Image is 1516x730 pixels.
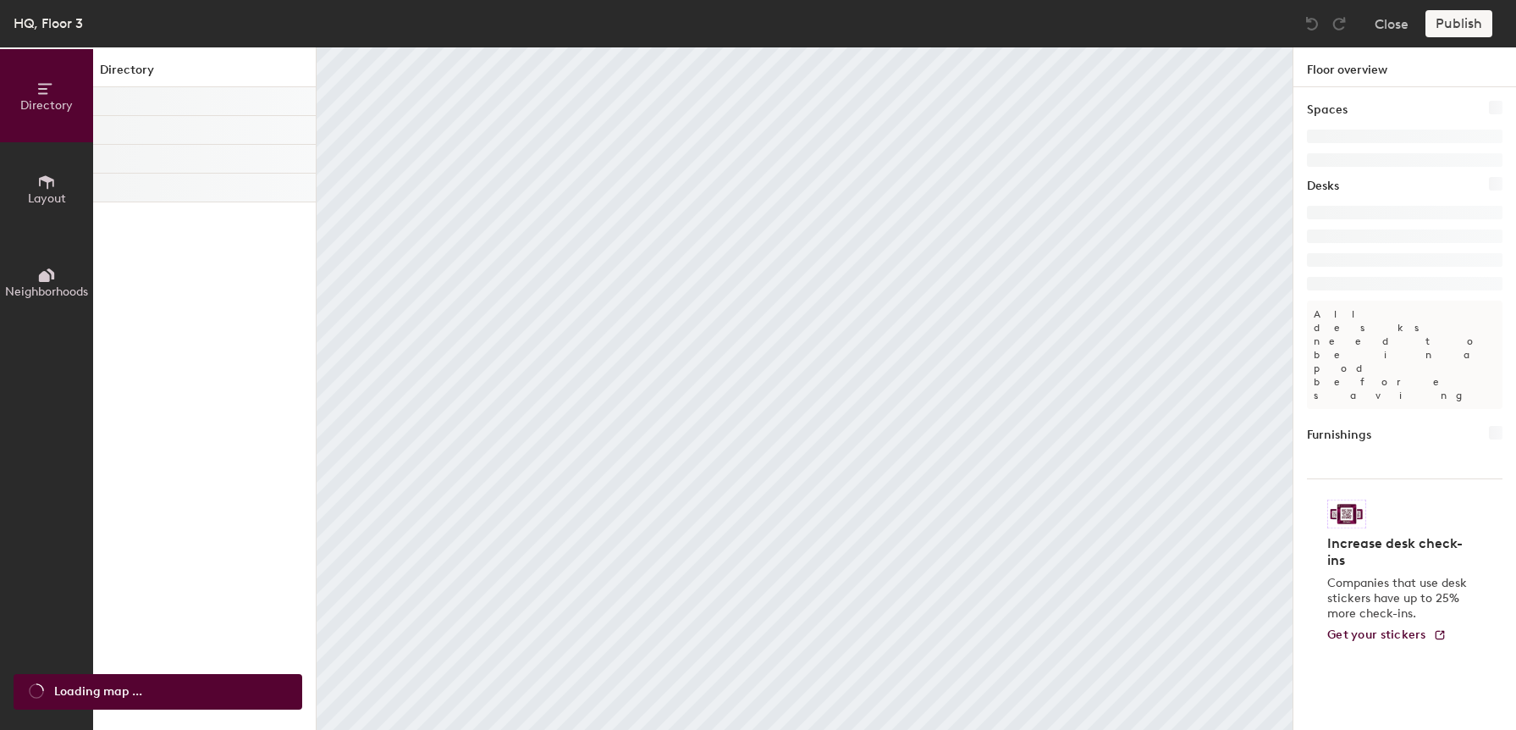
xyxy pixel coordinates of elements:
h1: Floor overview [1293,47,1516,87]
span: Layout [28,191,66,206]
span: Get your stickers [1327,628,1426,642]
span: Directory [20,98,73,113]
h4: Increase desk check-ins [1327,535,1472,569]
h1: Desks [1307,177,1339,196]
img: Sticker logo [1327,500,1366,528]
a: Get your stickers [1327,628,1447,643]
h1: Spaces [1307,101,1348,119]
button: Close [1375,10,1409,37]
p: Companies that use desk stickers have up to 25% more check-ins. [1327,576,1472,622]
h1: Furnishings [1307,426,1371,445]
canvas: Map [317,47,1293,730]
span: Loading map ... [54,683,142,701]
p: All desks need to be in a pod before saving [1307,301,1502,409]
span: Neighborhoods [5,285,88,299]
h1: Directory [93,61,316,87]
img: Undo [1304,15,1320,32]
div: HQ, Floor 3 [14,13,83,34]
img: Redo [1331,15,1348,32]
